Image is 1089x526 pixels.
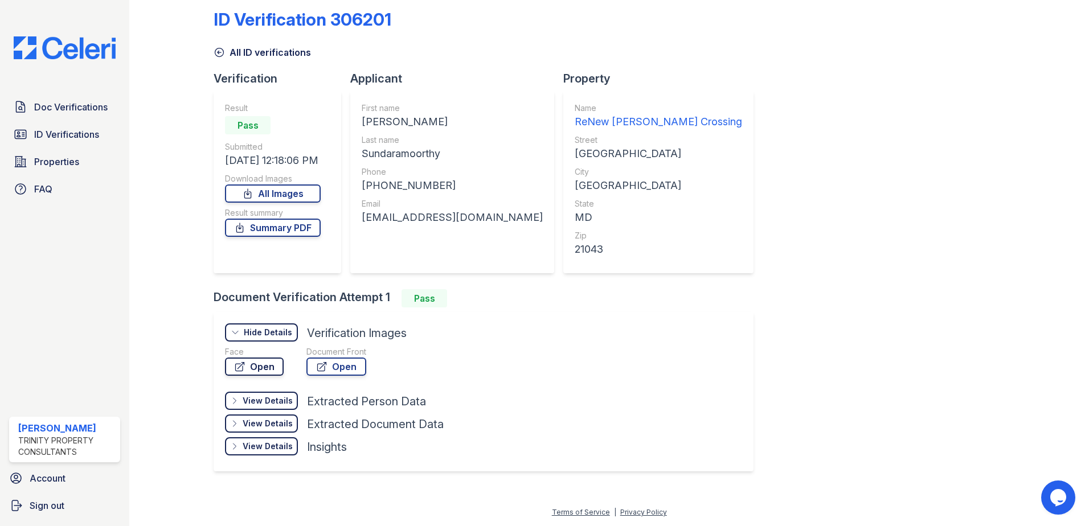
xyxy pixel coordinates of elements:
[244,327,292,338] div: Hide Details
[214,289,763,307] div: Document Verification Attempt 1
[575,146,742,162] div: [GEOGRAPHIC_DATA]
[575,102,742,114] div: Name
[9,123,120,146] a: ID Verifications
[225,346,284,357] div: Face
[34,128,99,141] span: ID Verifications
[307,416,444,432] div: Extracted Document Data
[362,166,543,178] div: Phone
[225,116,271,134] div: Pass
[307,439,347,455] div: Insights
[575,134,742,146] div: Street
[350,71,563,87] div: Applicant
[362,178,543,194] div: [PHONE_NUMBER]
[30,499,64,512] span: Sign out
[575,209,742,225] div: MD
[30,471,65,485] span: Account
[225,357,284,376] a: Open
[362,134,543,146] div: Last name
[362,198,543,209] div: Email
[243,418,293,429] div: View Details
[362,102,543,114] div: First name
[575,241,742,257] div: 21043
[307,325,407,341] div: Verification Images
[307,393,426,409] div: Extracted Person Data
[362,114,543,130] div: [PERSON_NAME]
[18,435,116,458] div: Trinity Property Consultants
[362,209,543,225] div: [EMAIL_ADDRESS][DOMAIN_NAME]
[225,184,321,203] a: All Images
[5,494,125,517] a: Sign out
[614,508,616,516] div: |
[563,71,763,87] div: Property
[9,96,120,118] a: Doc Verifications
[5,467,125,490] a: Account
[575,178,742,194] div: [GEOGRAPHIC_DATA]
[5,36,125,59] img: CE_Logo_Blue-a8612792a0a2168367f1c8372b55b34899dd931a85d93a1a3d3e32e68fde9ad4.png
[9,150,120,173] a: Properties
[214,71,350,87] div: Verification
[362,146,543,162] div: Sundaramoorthy
[34,100,108,114] span: Doc Verifications
[9,178,120,200] a: FAQ
[575,114,742,130] div: ReNew [PERSON_NAME] Crossing
[620,508,667,516] a: Privacy Policy
[214,46,311,59] a: All ID verifications
[225,141,321,153] div: Submitted
[225,219,321,237] a: Summary PDF
[575,230,742,241] div: Zip
[34,155,79,169] span: Properties
[575,102,742,130] a: Name ReNew [PERSON_NAME] Crossing
[402,289,447,307] div: Pass
[1041,480,1078,515] iframe: chat widget
[243,395,293,406] div: View Details
[306,346,366,357] div: Document Front
[214,9,391,30] div: ID Verification 306201
[306,357,366,376] a: Open
[18,421,116,435] div: [PERSON_NAME]
[575,198,742,209] div: State
[552,508,610,516] a: Terms of Service
[225,153,321,169] div: [DATE] 12:18:06 PM
[225,207,321,219] div: Result summary
[225,102,321,114] div: Result
[243,441,293,452] div: View Details
[34,182,52,196] span: FAQ
[225,173,321,184] div: Download Images
[575,166,742,178] div: City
